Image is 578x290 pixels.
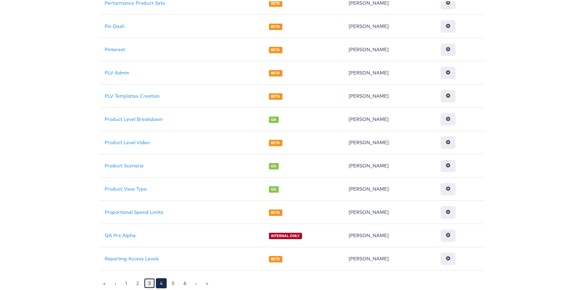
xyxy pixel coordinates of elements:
[343,83,435,106] td: [PERSON_NAME]
[105,68,129,74] a: PLV Admin
[105,231,136,237] a: QA Pre Alpha
[269,45,282,52] span: BETA
[269,185,279,191] span: GA
[180,277,190,287] a: 6
[105,115,163,121] a: Product Level Breakdown
[144,277,155,287] a: 3
[191,277,201,287] a: ›
[156,277,167,287] a: 4
[343,153,435,176] td: [PERSON_NAME]
[269,115,279,122] span: GA
[343,246,435,269] td: [PERSON_NAME]
[343,60,435,83] td: [PERSON_NAME]
[111,277,120,287] a: ‹
[343,106,435,130] td: [PERSON_NAME]
[343,13,435,37] td: [PERSON_NAME]
[105,254,159,260] a: Reporting Access Levels
[168,277,178,287] a: 5
[105,161,143,167] a: Product Scenario
[269,69,282,75] span: BETA
[343,176,435,199] td: [PERSON_NAME]
[105,208,163,214] a: Proportional Spend Limits
[343,130,435,153] td: [PERSON_NAME]
[99,277,110,287] a: «
[343,199,435,223] td: [PERSON_NAME]
[105,92,160,98] a: PLV Templates Creation
[343,223,435,246] td: [PERSON_NAME]
[269,22,282,29] span: BETA
[343,37,435,60] td: [PERSON_NAME]
[202,277,212,287] a: »
[269,208,282,215] span: BETA
[269,138,282,145] span: BETA
[105,45,125,51] a: Pinterest
[105,138,149,144] a: Product Level Video
[132,277,143,287] a: 2
[269,92,282,98] span: BETA
[269,231,302,238] span: INTERNAL ONLY
[121,277,131,287] a: 1
[269,255,282,261] span: BETA
[105,185,147,191] a: Product View Type
[105,22,125,28] a: Pin Dash
[269,162,279,168] span: GA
